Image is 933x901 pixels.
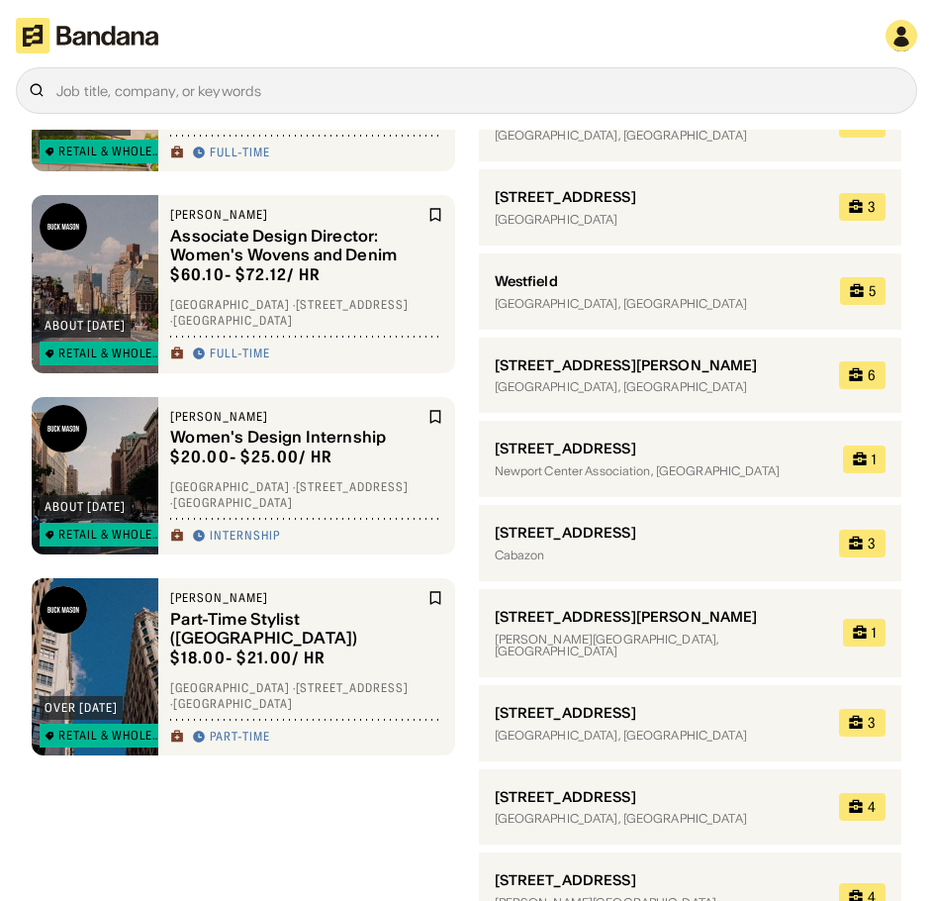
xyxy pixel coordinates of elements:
div: about [DATE] [45,501,126,513]
div: Part-Time Stylist ([GEOGRAPHIC_DATA]) [170,610,422,648]
div: 3 [868,716,877,730]
div: [STREET_ADDRESS][PERSON_NAME] [495,609,827,626]
div: [PERSON_NAME][GEOGRAPHIC_DATA], [GEOGRAPHIC_DATA] [495,634,827,657]
div: [GEOGRAPHIC_DATA] · [STREET_ADDRESS] · [GEOGRAPHIC_DATA] [170,680,442,711]
a: [STREET_ADDRESS]Newport Center Association, [GEOGRAPHIC_DATA]1 [479,421,902,497]
div: Retail & Wholesale [58,348,161,359]
div: [STREET_ADDRESS] [495,525,823,542]
div: [PERSON_NAME] [170,409,422,425]
div: Associate Design Director: Women's Wovens and Denim [170,227,422,264]
div: 3 [868,537,877,551]
a: [STREET_ADDRESS][PERSON_NAME][PERSON_NAME][GEOGRAPHIC_DATA], [GEOGRAPHIC_DATA]1 [479,589,902,677]
div: [STREET_ADDRESS] [495,789,823,806]
div: about [DATE] [45,320,126,332]
div: over [DATE] [45,702,118,714]
div: 6 [868,368,877,382]
div: [STREET_ADDRESS][PERSON_NAME] [495,357,823,374]
div: Westfield [495,273,824,290]
div: [GEOGRAPHIC_DATA] [495,214,823,226]
div: [GEOGRAPHIC_DATA], [GEOGRAPHIC_DATA] [495,730,823,742]
img: Bandana logotype [16,18,158,53]
div: Part-time [210,729,270,745]
div: Internship [210,528,280,544]
div: [STREET_ADDRESS] [495,872,823,889]
a: [STREET_ADDRESS][GEOGRAPHIC_DATA], [GEOGRAPHIC_DATA]4 [479,769,902,846]
img: Buck Mason logo [40,586,87,634]
div: $ 20.00 - $25.00 / hr [170,447,332,467]
a: [STREET_ADDRESS]Cabazon3 [479,505,902,581]
div: 1 [872,452,877,466]
div: [STREET_ADDRESS] [495,441,827,457]
div: [GEOGRAPHIC_DATA], [GEOGRAPHIC_DATA] [495,298,824,310]
div: Retail & Wholesale [58,146,161,157]
div: Cabazon [495,550,823,561]
div: 5 [869,284,877,298]
div: Retail & Wholesale [58,730,161,742]
a: [STREET_ADDRESS][GEOGRAPHIC_DATA]3 [479,169,902,246]
div: [PERSON_NAME] [170,590,422,606]
div: 3 [868,200,877,214]
div: [STREET_ADDRESS] [495,189,823,206]
img: Buck Mason logo [40,203,87,250]
div: Newport Center Association, [GEOGRAPHIC_DATA] [495,465,827,477]
div: $ 18.00 - $21.00 / hr [170,648,326,668]
div: $ 60.10 - $72.12 / hr [170,264,321,285]
div: 1 [872,626,877,640]
div: Full-time [210,346,270,361]
div: [GEOGRAPHIC_DATA], [GEOGRAPHIC_DATA] [495,130,823,142]
div: [GEOGRAPHIC_DATA] · [STREET_ADDRESS] · [GEOGRAPHIC_DATA] [170,297,442,328]
div: [STREET_ADDRESS] [495,705,823,722]
div: 4 [868,800,877,814]
a: Buck Mason logoabout [DATE]Retail & Wholesale[PERSON_NAME]Women's Design Internship$20.00- $25.00... [32,397,455,555]
div: Retail & Wholesale [58,529,161,541]
img: Buck Mason logo [40,405,87,452]
div: [PERSON_NAME] [170,207,422,223]
div: [GEOGRAPHIC_DATA], [GEOGRAPHIC_DATA] [495,381,823,393]
a: Westfield[GEOGRAPHIC_DATA], [GEOGRAPHIC_DATA]5 [479,253,902,330]
a: Buck Mason logoabout [DATE]Retail & Wholesale[PERSON_NAME]Associate Design Director: Women's Wove... [32,195,455,372]
a: Buck Mason logoover [DATE]Retail & Wholesale[PERSON_NAME]Part-Time Stylist ([GEOGRAPHIC_DATA])$18... [32,578,455,755]
div: Job title, company, or keywords [56,83,904,98]
div: Full-time [210,145,270,160]
div: [GEOGRAPHIC_DATA] · [STREET_ADDRESS] · [GEOGRAPHIC_DATA] [170,479,442,510]
a: [STREET_ADDRESS][GEOGRAPHIC_DATA], [GEOGRAPHIC_DATA]3 [479,685,902,761]
div: Women's Design Internship [170,428,422,447]
a: [STREET_ADDRESS][PERSON_NAME][GEOGRAPHIC_DATA], [GEOGRAPHIC_DATA]6 [479,338,902,414]
div: [GEOGRAPHIC_DATA], [GEOGRAPHIC_DATA] [495,813,823,825]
